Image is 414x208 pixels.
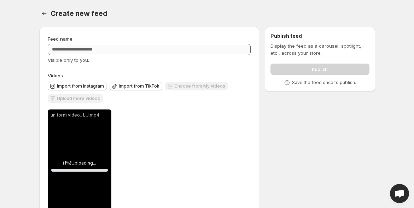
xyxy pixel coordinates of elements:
[48,57,89,63] span: Visible only to you.
[119,83,159,89] span: Import from TikTok
[270,42,369,57] p: Display the feed as a carousel, spotlight, etc., across your store.
[48,36,72,42] span: Feed name
[51,112,109,118] p: uniform video_ LU.mp4
[48,73,63,78] span: Videos
[57,83,104,89] span: Import from Instagram
[292,80,356,85] p: Save the feed once to publish.
[270,32,369,40] h2: Publish feed
[48,82,107,90] button: Import from Instagram
[51,9,107,18] span: Create new feed
[110,82,162,90] button: Import from TikTok
[39,8,49,18] button: Settings
[390,184,409,203] div: Open chat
